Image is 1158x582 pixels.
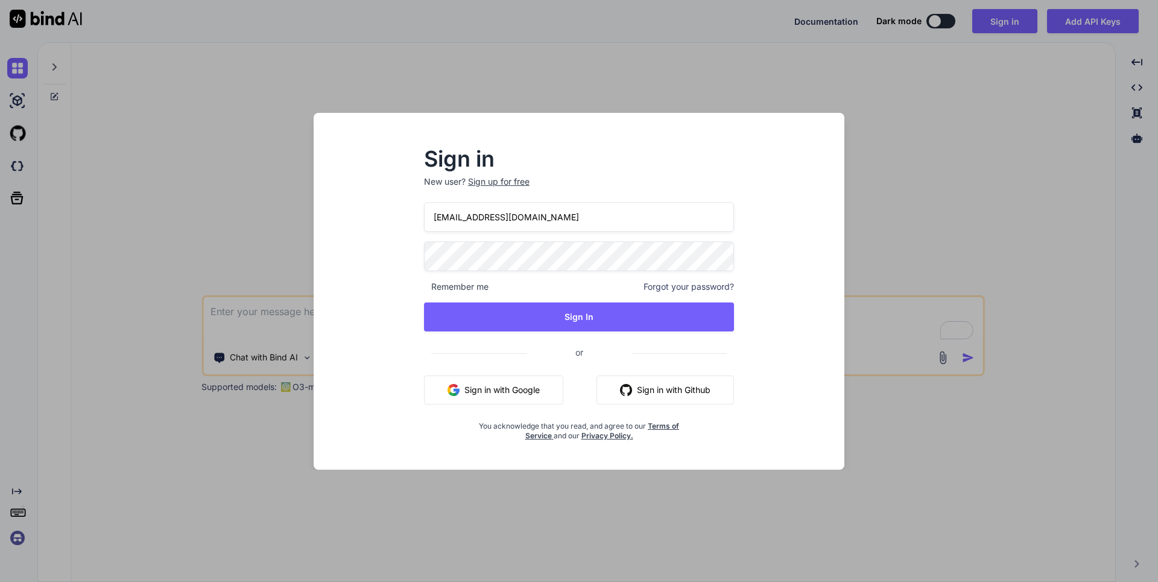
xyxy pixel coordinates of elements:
[581,431,633,440] a: Privacy Policy.
[424,281,489,293] span: Remember me
[448,384,460,396] img: google
[525,421,680,440] a: Terms of Service
[596,376,734,405] button: Sign in with Github
[476,414,683,441] div: You acknowledge that you read, and agree to our and our
[424,149,734,168] h2: Sign in
[620,384,632,396] img: github
[424,302,734,331] button: Sign In
[424,176,734,202] p: New user?
[468,176,530,188] div: Sign up for free
[644,281,734,293] span: Forgot your password?
[527,337,631,367] span: or
[424,202,734,232] input: Login or Email
[424,376,563,405] button: Sign in with Google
